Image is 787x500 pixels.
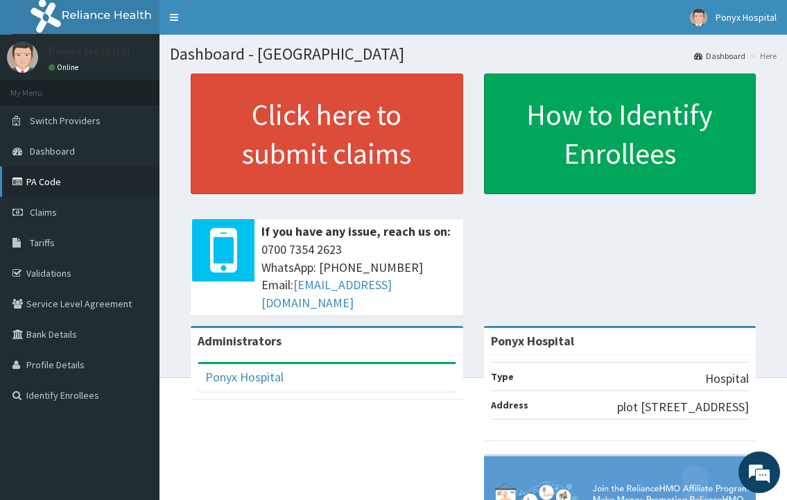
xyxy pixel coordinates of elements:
[617,398,749,416] p: plot [STREET_ADDRESS]
[694,50,745,62] a: Dashboard
[30,145,75,157] span: Dashboard
[30,114,101,127] span: Switch Providers
[7,42,38,73] img: User Image
[205,369,284,385] a: Ponyx Hospital
[80,157,191,298] span: We're online!
[191,74,463,194] a: Click here to submit claims
[261,277,392,311] a: [EMAIL_ADDRESS][DOMAIN_NAME]
[747,50,777,62] li: Here
[72,78,233,96] div: Chat with us now
[261,241,456,312] span: 0700 7354 2623 WhatsApp: [PHONE_NUMBER] Email:
[716,11,777,24] span: Ponyx Hospital
[49,45,130,58] p: Ponyx Hospital
[690,9,707,26] img: User Image
[491,333,574,349] strong: Ponyx Hospital
[170,45,777,63] h1: Dashboard - [GEOGRAPHIC_DATA]
[484,74,756,194] a: How to Identify Enrollees
[49,62,82,72] a: Online
[491,370,514,383] b: Type
[30,206,57,218] span: Claims
[30,236,55,249] span: Tariffs
[26,69,56,104] img: d_794563401_company_1708531726252_794563401
[7,344,264,393] textarea: Type your message and hit 'Enter'
[261,223,451,239] b: If you have any issue, reach us on:
[491,399,528,411] b: Address
[705,370,749,388] p: Hospital
[227,7,261,40] div: Minimize live chat window
[198,333,282,349] b: Administrators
